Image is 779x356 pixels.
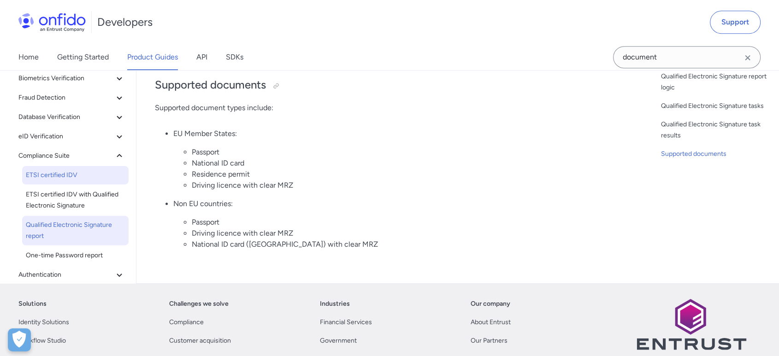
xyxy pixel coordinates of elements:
a: Qualified Electronic Signature tasks [661,101,772,112]
li: Driving licence with clear MRZ [192,180,622,191]
button: Database Verification [15,108,129,126]
li: Passport [192,217,622,228]
a: ETSI certified IDV [22,166,129,184]
span: Qualified Electronic Signature report [26,220,125,242]
h1: Developers [97,15,153,30]
a: Getting Started [57,44,109,70]
span: Authentication [18,269,114,280]
a: Financial Services [320,317,372,328]
a: Qualified Electronic Signature report [22,216,129,245]
a: Qualified Electronic Signature report logic [661,71,772,93]
p: Non EU countries: [173,198,622,209]
a: Our Partners [470,335,507,346]
input: Onfido search input field [613,46,761,68]
button: Biometrics Verification [15,69,129,88]
a: Support [710,11,761,34]
span: ETSI certified IDV [26,170,125,181]
a: One-time Password report [22,246,129,265]
li: Residence permit [192,169,622,180]
img: Entrust logo [636,298,746,350]
span: Biometrics Verification [18,73,114,84]
a: Challenges we solve [169,298,229,309]
p: Supported document types include: [155,102,622,113]
p: EU Member States: [173,128,622,139]
span: Compliance Suite [18,150,114,161]
button: Fraud Detection [15,89,129,107]
button: Open Preferences [8,328,31,351]
button: Compliance Suite [15,147,129,165]
a: Supported documents [661,148,772,160]
span: eID Verification [18,131,114,142]
a: SDKs [226,44,243,70]
button: Authentication [15,266,129,284]
a: Customer acquisition [169,335,231,346]
a: ETSI certified IDV with Qualified Electronic Signature [22,185,129,215]
li: National ID card ([GEOGRAPHIC_DATA]) with clear MRZ [192,239,622,250]
li: Passport [192,147,622,158]
span: ETSI certified IDV with Qualified Electronic Signature [26,189,125,211]
img: Onfido Logo [18,13,86,31]
a: Identity Solutions [18,317,69,328]
a: Home [18,44,39,70]
a: Workflow Studio [18,335,66,346]
svg: Clear search field button [742,52,753,63]
a: About Entrust [470,317,510,328]
h2: Supported documents [155,77,622,93]
button: eID Verification [15,127,129,146]
a: Industries [320,298,350,309]
div: Cookie Preferences [8,328,31,351]
a: Our company [470,298,510,309]
span: Database Verification [18,112,114,123]
a: Solutions [18,298,47,309]
li: Driving licence with clear MRZ [192,228,622,239]
a: Product Guides [127,44,178,70]
span: Fraud Detection [18,92,114,103]
a: Government [320,335,357,346]
a: Qualified Electronic Signature task results [661,119,772,141]
span: One-time Password report [26,250,125,261]
a: API [196,44,207,70]
a: Compliance [169,317,204,328]
li: National ID card [192,158,622,169]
